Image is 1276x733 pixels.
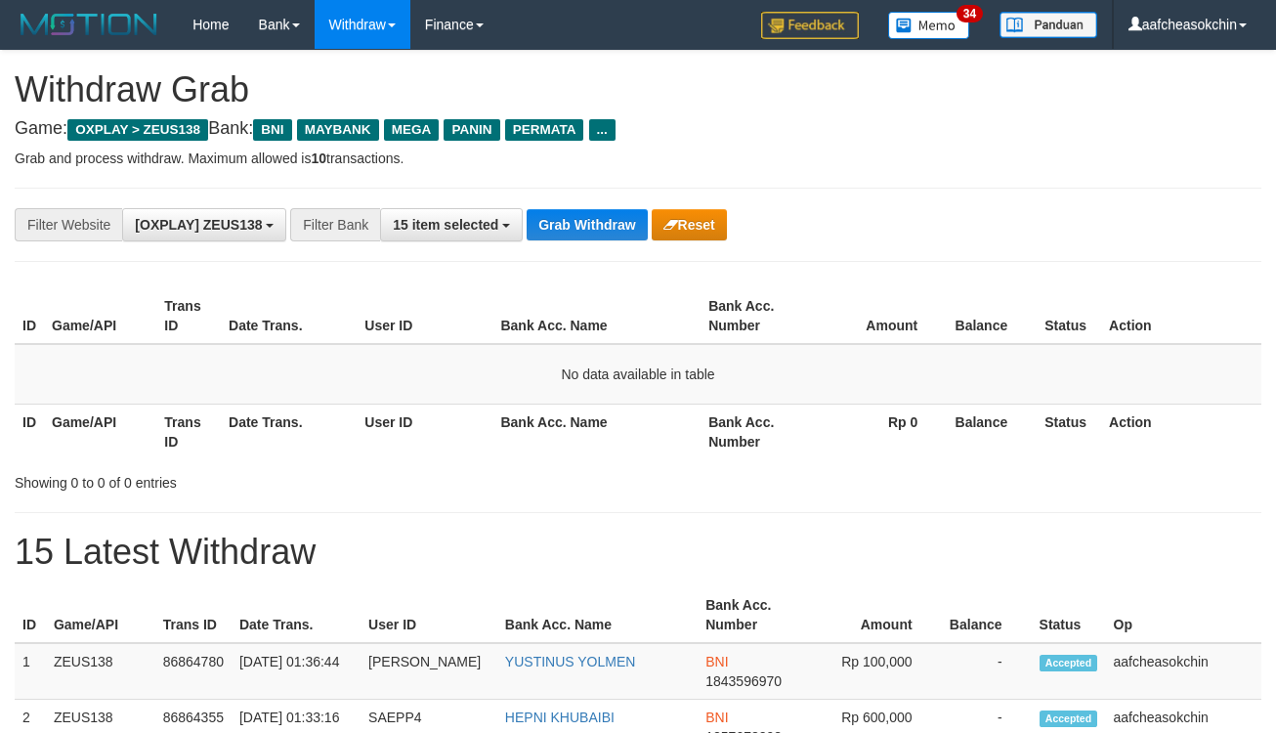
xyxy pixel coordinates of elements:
td: - [942,643,1032,700]
a: HEPNI KHUBAIBI [505,710,615,725]
th: Bank Acc. Name [497,587,698,643]
td: 86864780 [155,643,232,700]
th: ID [15,404,44,459]
img: MOTION_logo.png [15,10,163,39]
button: Grab Withdraw [527,209,647,240]
th: Balance [942,587,1032,643]
th: Bank Acc. Name [492,404,701,459]
button: [OXPLAY] ZEUS138 [122,208,286,241]
td: [PERSON_NAME] [361,643,497,700]
span: Accepted [1040,655,1098,671]
h1: Withdraw Grab [15,70,1261,109]
div: Showing 0 to 0 of 0 entries [15,465,517,493]
th: ID [15,288,44,344]
th: Balance [947,404,1037,459]
td: 1 [15,643,46,700]
span: BNI [705,710,728,725]
td: aafcheasokchin [1106,643,1261,700]
span: 34 [957,5,983,22]
span: OXPLAY > ZEUS138 [67,119,208,141]
div: Filter Website [15,208,122,241]
div: Filter Bank [290,208,380,241]
h4: Game: Bank: [15,119,1261,139]
th: Status [1032,587,1106,643]
span: BNI [705,654,728,669]
span: PERMATA [505,119,584,141]
img: Button%20Memo.svg [888,12,970,39]
span: MAYBANK [297,119,379,141]
th: Bank Acc. Name [492,288,701,344]
th: Action [1101,288,1261,344]
span: BNI [253,119,291,141]
th: Trans ID [156,404,221,459]
strong: 10 [311,151,326,166]
td: Rp 100,000 [810,643,941,700]
th: Game/API [44,404,156,459]
button: Reset [652,209,727,240]
th: Balance [947,288,1037,344]
th: Rp 0 [813,404,947,459]
th: Op [1106,587,1261,643]
th: Date Trans. [221,288,357,344]
button: 15 item selected [380,208,523,241]
span: 15 item selected [393,217,498,233]
span: Accepted [1040,711,1098,727]
h1: 15 Latest Withdraw [15,533,1261,572]
img: panduan.png [1000,12,1097,38]
th: Trans ID [155,587,232,643]
td: No data available in table [15,344,1261,405]
span: PANIN [444,119,499,141]
th: Trans ID [156,288,221,344]
img: Feedback.jpg [761,12,859,39]
p: Grab and process withdraw. Maximum allowed is transactions. [15,149,1261,168]
th: Action [1101,404,1261,459]
th: Date Trans. [221,404,357,459]
td: [DATE] 01:36:44 [232,643,361,700]
th: Game/API [44,288,156,344]
th: Bank Acc. Number [701,288,813,344]
th: User ID [361,587,497,643]
th: Status [1037,404,1101,459]
th: User ID [357,288,492,344]
th: Status [1037,288,1101,344]
th: User ID [357,404,492,459]
span: MEGA [384,119,440,141]
span: ... [589,119,616,141]
span: Copy 1843596970 to clipboard [705,673,782,689]
th: Amount [813,288,947,344]
td: ZEUS138 [46,643,155,700]
th: Bank Acc. Number [698,587,810,643]
span: [OXPLAY] ZEUS138 [135,217,262,233]
a: YUSTINUS YOLMEN [505,654,636,669]
th: Bank Acc. Number [701,404,813,459]
th: Amount [810,587,941,643]
th: Date Trans. [232,587,361,643]
th: Game/API [46,587,155,643]
th: ID [15,587,46,643]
